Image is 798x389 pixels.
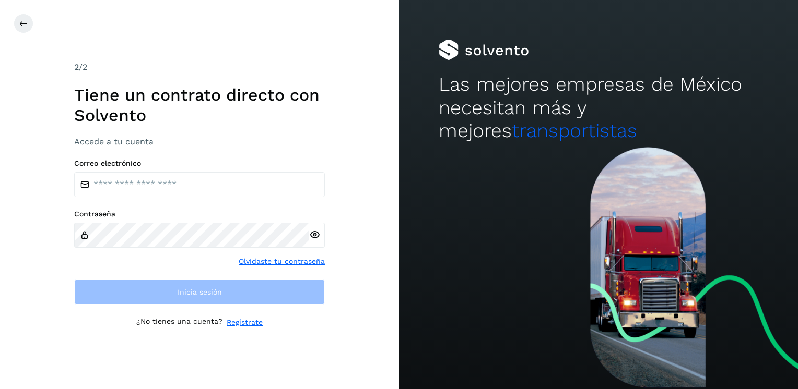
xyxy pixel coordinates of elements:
span: Inicia sesión [178,288,222,296]
p: ¿No tienes una cuenta? [136,317,222,328]
span: transportistas [512,119,637,142]
label: Correo electrónico [74,159,325,168]
h2: Las mejores empresas de México necesitan más y mejores [439,73,758,142]
button: Inicia sesión [74,279,325,305]
h3: Accede a tu cuenta [74,137,325,147]
a: Olvidaste tu contraseña [239,256,325,267]
span: 2 [74,62,79,72]
a: Regístrate [227,317,263,328]
div: /2 [74,61,325,74]
h1: Tiene un contrato directo con Solvento [74,85,325,125]
label: Contraseña [74,210,325,218]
